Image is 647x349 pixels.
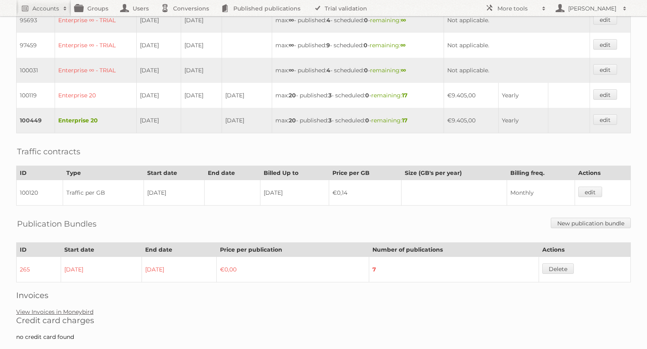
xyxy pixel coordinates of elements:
th: End date [204,166,260,180]
td: Enterprise ∞ - TRIAL [55,58,136,83]
h2: [PERSON_NAME] [566,4,619,13]
td: Enterprise ∞ - TRIAL [55,33,136,58]
th: Billed Up to [260,166,329,180]
h2: More tools [497,4,538,13]
td: 100449 [17,108,55,133]
a: edit [593,114,617,125]
td: [DATE] [181,8,222,33]
strong: 17 [402,117,408,124]
td: [DATE] [136,33,181,58]
td: [DATE] [61,257,142,282]
td: max: - published: - scheduled: - [272,108,444,133]
td: €0,14 [329,180,402,206]
th: Billing freq. [507,166,575,180]
h2: Credit card charges [16,315,631,325]
td: 100031 [17,58,55,83]
td: Not applicable. [444,8,590,33]
th: Actions [539,243,631,257]
td: Enterprise 20 [55,108,136,133]
td: max: - published: - scheduled: - [272,33,444,58]
th: Size (GB's per year) [402,166,507,180]
th: Start date [144,166,204,180]
strong: ∞ [400,42,406,49]
h2: Traffic contracts [17,145,80,158]
th: Price per publication [217,243,369,257]
td: [DATE] [136,83,181,108]
a: New publication bundle [551,218,631,228]
a: edit [593,39,617,50]
th: End date [142,243,217,257]
td: [DATE] [136,108,181,133]
td: Not applicable. [444,58,590,83]
td: [DATE] [260,180,329,206]
strong: 0 [365,92,369,99]
td: Enterprise ∞ - TRIAL [55,8,136,33]
td: 100120 [17,180,63,206]
span: remaining: [370,67,406,74]
a: edit [593,64,617,75]
strong: ∞ [289,42,294,49]
td: €9.405,00 [444,108,498,133]
a: View Invoices in Moneybird [16,308,93,315]
td: Enterprise 20 [55,83,136,108]
td: [DATE] [136,58,181,83]
td: 97459 [17,33,55,58]
a: edit [593,89,617,100]
td: €0,00 [217,257,369,282]
strong: 4 [326,17,330,24]
th: Price per GB [329,166,402,180]
strong: ∞ [289,67,294,74]
span: remaining: [371,92,408,99]
strong: 4 [326,67,330,74]
td: 95693 [17,8,55,33]
strong: 3 [328,117,332,124]
td: [DATE] [181,33,222,58]
h2: Invoices [16,290,631,300]
th: ID [17,243,61,257]
td: 100119 [17,83,55,108]
td: [DATE] [181,58,222,83]
th: Start date [61,243,142,257]
td: Monthly [507,180,575,206]
td: [DATE] [181,83,222,108]
h2: Publication Bundles [17,218,97,230]
span: remaining: [370,17,406,24]
td: 265 [17,257,61,282]
strong: 20 [289,117,296,124]
strong: ∞ [289,17,294,24]
td: [DATE] [136,8,181,33]
td: [DATE] [142,257,217,282]
td: Not applicable. [444,33,590,58]
td: max: - published: - scheduled: - [272,58,444,83]
strong: 0 [364,42,368,49]
th: Actions [575,166,630,180]
td: €9.405,00 [444,83,498,108]
strong: ∞ [401,67,406,74]
td: max: - published: - scheduled: - [272,8,444,33]
strong: 0 [364,17,368,24]
td: max: - published: - scheduled: - [272,83,444,108]
td: [DATE] [222,108,272,133]
th: Number of publications [369,243,539,257]
strong: 17 [402,92,408,99]
td: [DATE] [144,180,204,206]
td: [DATE] [222,83,272,108]
th: Type [63,166,144,180]
th: ID [17,166,63,180]
strong: 0 [364,67,368,74]
td: Yearly [499,108,548,133]
a: edit [578,187,602,197]
a: edit [593,14,617,25]
strong: ∞ [401,17,406,24]
span: remaining: [371,117,408,124]
strong: 0 [365,117,369,124]
h2: Accounts [32,4,59,13]
strong: 3 [328,92,332,99]
td: Yearly [499,83,548,108]
td: Traffic per GB [63,180,144,206]
strong: 9 [326,42,330,49]
strong: 7 [372,266,376,273]
a: Delete [542,263,574,274]
span: remaining: [370,42,406,49]
strong: 20 [289,92,296,99]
